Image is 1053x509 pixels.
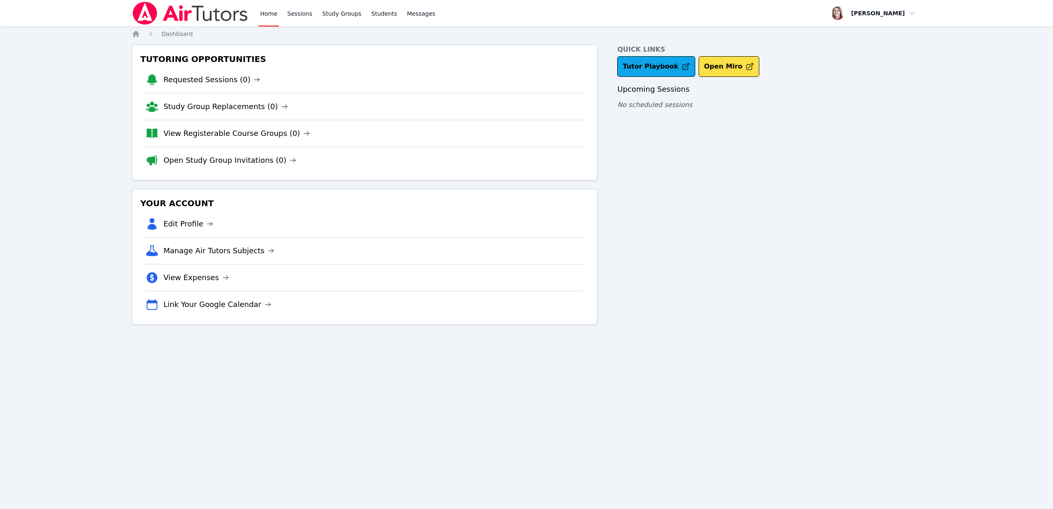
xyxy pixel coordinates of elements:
a: Tutor Playbook [617,56,695,77]
a: Requested Sessions (0) [164,74,261,86]
a: View Registerable Course Groups (0) [164,128,310,139]
a: Open Study Group Invitations (0) [164,155,297,166]
span: No scheduled sessions [617,101,692,109]
button: Open Miro [699,56,759,77]
a: Link Your Google Calendar [164,299,271,310]
a: View Expenses [164,272,229,283]
a: Study Group Replacements (0) [164,101,288,112]
h3: Upcoming Sessions [617,83,921,95]
nav: Breadcrumb [132,30,922,38]
h3: Tutoring Opportunities [139,52,591,67]
h4: Quick Links [617,45,921,55]
a: Manage Air Tutors Subjects [164,245,275,257]
span: Messages [407,10,435,18]
img: Air Tutors [132,2,249,25]
h3: Your Account [139,196,591,211]
a: Dashboard [162,30,193,38]
span: Dashboard [162,31,193,37]
a: Edit Profile [164,218,214,230]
